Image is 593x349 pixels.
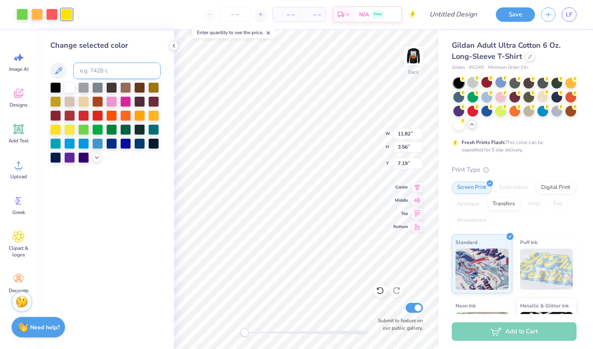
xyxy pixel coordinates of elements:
[10,173,27,180] span: Upload
[469,64,484,71] span: # G240
[408,68,419,76] div: Back
[374,317,423,332] label: Submit to feature on our public gallery.
[240,328,249,337] div: Accessibility label
[496,7,535,22] button: Save
[359,10,369,19] span: N/A
[50,40,161,51] div: Change selected color
[393,210,408,217] span: Top
[393,223,408,230] span: Bottom
[566,10,572,19] span: LF
[455,249,509,290] img: Standard
[405,48,422,64] img: Back
[562,7,577,22] a: LF
[452,165,577,174] div: Print Type
[487,198,520,210] div: Transfers
[452,198,485,210] div: Applique
[423,6,483,23] input: Untitled Design
[536,181,576,194] div: Digital Print
[455,238,477,247] span: Standard
[452,40,560,61] span: Gildan Adult Ultra Cotton 6 Oz. Long-Sleeve T-Shirt
[452,214,492,227] div: Rhinestones
[192,27,276,38] div: Enter quantity to see the price.
[452,181,492,194] div: Screen Print
[9,287,28,294] span: Decorate
[548,198,567,210] div: Foil
[393,197,408,204] span: Middle
[73,63,161,79] input: e.g. 7428 c
[9,102,28,108] span: Designs
[462,139,505,146] strong: Fresh Prints Flash:
[393,184,408,191] span: Center
[5,245,32,258] span: Clipart & logos
[520,238,537,247] span: Puff Ink
[12,209,25,216] span: Greek
[488,64,529,71] span: Minimum Order: 24 +
[374,12,382,17] span: Free
[462,139,563,154] div: This color can be expedited for 5 day delivery.
[523,198,546,210] div: Vinyl
[9,137,28,144] span: Add Text
[520,301,569,310] span: Metallic & Glitter Ink
[30,323,60,331] strong: Need help?
[455,301,476,310] span: Neon Ink
[304,10,321,19] span: – –
[278,10,294,19] span: – –
[520,249,573,290] img: Puff Ink
[494,181,533,194] div: Embroidery
[9,66,28,72] span: Image AI
[452,64,465,71] span: Gildan
[219,7,251,22] input: – –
